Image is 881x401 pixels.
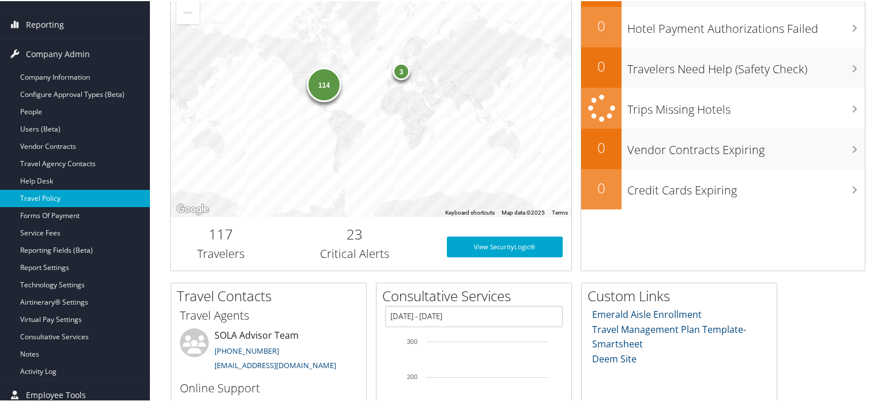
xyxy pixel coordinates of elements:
[26,39,90,68] span: Company Admin
[280,223,430,243] h2: 23
[581,6,865,46] a: 0Hotel Payment Authorizations Failed
[382,285,571,305] h2: Consultative Services
[214,344,279,355] a: [PHONE_NUMBER]
[280,245,430,261] h3: Critical Alerts
[581,168,865,208] a: 0Credit Cards Expiring
[581,15,622,35] h2: 0
[179,245,262,261] h3: Travelers
[447,235,563,256] a: View SecurityLogic®
[588,285,777,305] h2: Custom Links
[627,175,865,197] h3: Credit Cards Expiring
[627,135,865,157] h3: Vendor Contracts Expiring
[174,201,212,216] img: Google
[180,379,357,395] h3: Online Support
[581,137,622,156] h2: 0
[627,14,865,36] h3: Hotel Payment Authorizations Failed
[581,177,622,197] h2: 0
[627,95,865,117] h3: Trips Missing Hotels
[179,223,262,243] h2: 117
[581,55,622,75] h2: 0
[307,66,341,101] div: 114
[552,208,568,215] a: Terms (opens in new tab)
[393,61,410,78] div: 3
[407,337,417,344] tspan: 300
[502,208,545,215] span: Map data ©2025
[592,322,746,350] a: Travel Management Plan Template- Smartsheet
[214,359,336,369] a: [EMAIL_ADDRESS][DOMAIN_NAME]
[581,87,865,128] a: Trips Missing Hotels
[174,327,363,374] li: SOLA Advisor Team
[581,46,865,87] a: 0Travelers Need Help (Safety Check)
[592,351,637,364] a: Deem Site
[627,54,865,76] h3: Travelers Need Help (Safety Check)
[407,372,417,379] tspan: 200
[26,9,64,38] span: Reporting
[592,307,702,320] a: Emerald Aisle Enrollment
[445,208,495,216] button: Keyboard shortcuts
[180,306,357,323] h3: Travel Agents
[174,201,212,216] a: Open this area in Google Maps (opens a new window)
[581,128,865,168] a: 0Vendor Contracts Expiring
[177,285,366,305] h2: Travel Contacts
